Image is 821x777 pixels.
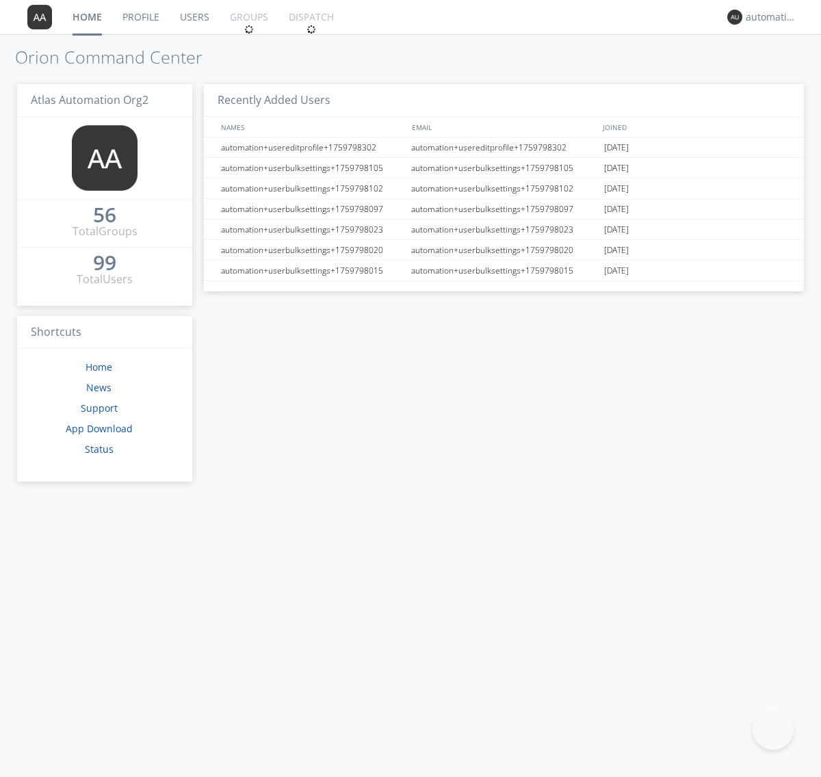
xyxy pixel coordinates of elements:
a: 99 [93,256,116,272]
div: automation+userbulksettings+1759798023 [408,220,601,239]
div: EMAIL [408,117,599,137]
div: automation+userbulksettings+1759798105 [408,158,601,178]
span: [DATE] [604,199,629,220]
div: automation+userbulksettings+1759798020 [408,240,601,260]
div: automation+usereditprofile+1759798302 [408,137,601,157]
div: automation+userbulksettings+1759798097 [408,199,601,219]
a: automation+userbulksettings+1759798015automation+userbulksettings+1759798015[DATE] [204,261,804,281]
div: Total Users [77,272,133,287]
a: 56 [93,208,116,224]
img: spin.svg [244,25,254,34]
span: Atlas Automation Org2 [31,92,148,107]
span: [DATE] [604,220,629,240]
a: Support [81,401,118,414]
img: spin.svg [307,25,316,34]
div: automation+userbulksettings+1759798015 [408,261,601,280]
a: App Download [66,422,133,435]
div: automation+userbulksettings+1759798102 [408,179,601,198]
div: automation+userbulksettings+1759798020 [218,240,407,260]
a: News [86,381,112,394]
div: automation+userbulksettings+1759798097 [218,199,407,219]
a: automation+userbulksettings+1759798023automation+userbulksettings+1759798023[DATE] [204,220,804,240]
div: NAMES [218,117,405,137]
div: 56 [93,208,116,222]
iframe: Toggle Customer Support [753,709,794,750]
div: automation+userbulksettings+1759798023 [218,220,407,239]
a: Status [85,443,114,456]
a: automation+usereditprofile+1759798302automation+usereditprofile+1759798302[DATE] [204,137,804,158]
div: automation+usereditprofile+1759798302 [218,137,407,157]
a: automation+userbulksettings+1759798020automation+userbulksettings+1759798020[DATE] [204,240,804,261]
span: [DATE] [604,240,629,261]
div: automation+userbulksettings+1759798015 [218,261,407,280]
a: automation+userbulksettings+1759798102automation+userbulksettings+1759798102[DATE] [204,179,804,199]
a: automation+userbulksettings+1759798105automation+userbulksettings+1759798105[DATE] [204,158,804,179]
div: JOINED [599,117,791,137]
a: Home [86,360,112,373]
div: Total Groups [73,224,138,239]
h3: Shortcuts [17,316,192,350]
div: automation+userbulksettings+1759798105 [218,158,407,178]
img: 373638.png [727,10,742,25]
div: automation+atlas+default+group+org2 [746,10,797,24]
a: automation+userbulksettings+1759798097automation+userbulksettings+1759798097[DATE] [204,199,804,220]
img: 373638.png [72,125,138,191]
span: [DATE] [604,158,629,179]
div: automation+userbulksettings+1759798102 [218,179,407,198]
img: 373638.png [27,5,52,29]
span: [DATE] [604,261,629,281]
span: [DATE] [604,137,629,158]
div: 99 [93,256,116,269]
span: [DATE] [604,179,629,199]
h3: Recently Added Users [204,84,804,118]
